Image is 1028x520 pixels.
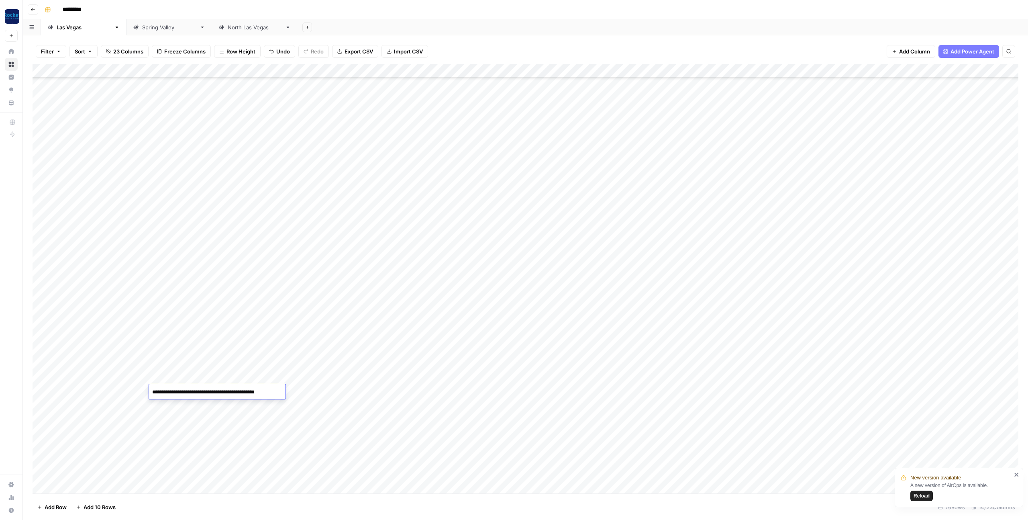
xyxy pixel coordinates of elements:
[5,504,18,517] button: Help + Support
[41,47,54,55] span: Filter
[5,491,18,504] a: Usage
[887,45,935,58] button: Add Column
[69,45,98,58] button: Sort
[36,45,66,58] button: Filter
[228,23,282,31] div: [GEOGRAPHIC_DATA]
[5,45,18,58] a: Home
[276,47,290,55] span: Undo
[126,19,212,35] a: [GEOGRAPHIC_DATA]
[1014,471,1020,478] button: close
[101,45,149,58] button: 23 Columns
[5,6,18,27] button: Workspace: Rocket Pilots
[45,503,67,511] span: Add Row
[5,71,18,84] a: Insights
[75,47,85,55] span: Sort
[5,9,19,24] img: Rocket Pilots Logo
[311,47,324,55] span: Redo
[84,503,116,511] span: Add 10 Rows
[910,474,961,482] span: New version available
[5,96,18,109] a: Your Data
[5,478,18,491] a: Settings
[164,47,206,55] span: Freeze Columns
[938,45,999,58] button: Add Power Agent
[968,501,1018,514] div: 14/23 Columns
[71,501,120,514] button: Add 10 Rows
[950,47,994,55] span: Add Power Agent
[41,19,126,35] a: [GEOGRAPHIC_DATA]
[212,19,298,35] a: [GEOGRAPHIC_DATA]
[226,47,255,55] span: Row Height
[332,45,378,58] button: Export CSV
[264,45,295,58] button: Undo
[5,84,18,96] a: Opportunities
[113,47,143,55] span: 23 Columns
[57,23,111,31] div: [GEOGRAPHIC_DATA]
[298,45,329,58] button: Redo
[914,492,930,500] span: Reload
[381,45,428,58] button: Import CSV
[5,58,18,71] a: Browse
[214,45,261,58] button: Row Height
[899,47,930,55] span: Add Column
[142,23,196,31] div: [GEOGRAPHIC_DATA]
[345,47,373,55] span: Export CSV
[910,491,933,501] button: Reload
[33,501,71,514] button: Add Row
[910,482,1012,501] div: A new version of AirOps is available.
[935,501,968,514] div: 76 Rows
[394,47,423,55] span: Import CSV
[152,45,211,58] button: Freeze Columns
